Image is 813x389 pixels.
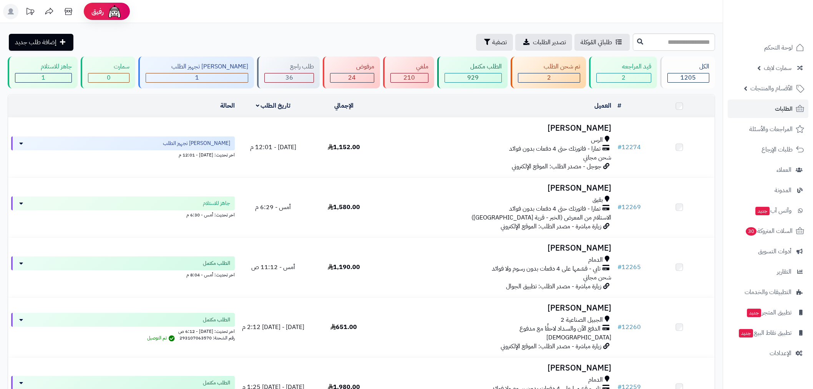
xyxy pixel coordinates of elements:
[242,323,304,332] span: [DATE] - [DATE] 2:12 م
[519,324,601,333] span: الدفع الآن والسداد لاحقًا مع مدفوع
[581,38,612,47] span: طلباتي المُوكلة
[147,334,177,341] span: تم التوصيل
[330,73,373,82] div: 24
[547,73,551,82] span: 2
[750,83,793,94] span: الأقسام والمنتجات
[330,62,374,71] div: مرفوض
[728,263,808,281] a: التقارير
[583,273,611,282] span: شحن مجاني
[745,287,791,298] span: التطبيقات والخدمات
[728,38,808,57] a: لوحة التحكم
[617,101,621,110] a: #
[436,57,509,88] a: الطلب مكتمل 929
[382,57,436,88] a: ملغي 210
[518,73,580,82] div: 2
[597,73,651,82] div: 2
[382,304,611,313] h3: [PERSON_NAME]
[775,103,793,114] span: الطلبات
[203,199,230,207] span: جاهز للاستلام
[728,161,808,179] a: العملاء
[255,203,291,212] span: أمس - 6:29 م
[761,16,806,32] img: logo-2.png
[596,62,651,71] div: قيد المراجعه
[328,263,360,272] span: 1,190.00
[509,204,601,213] span: تمارا - فاتورتك حتى 4 دفعات بدون فوائد
[509,57,587,88] a: تم شحن الطلب 2
[285,73,293,82] span: 36
[777,266,791,277] span: التقارير
[764,42,793,53] span: لوحة التحكم
[476,34,513,51] button: تصفية
[728,100,808,118] a: الطلبات
[659,57,717,88] a: الكل1205
[328,203,360,212] span: 1,580.00
[79,57,137,88] a: سمارت 0
[91,7,104,16] span: رفيق
[146,62,248,71] div: [PERSON_NAME] تجهيز الطلب
[179,334,235,341] span: رقم الشحنة: 293107063570
[728,344,808,362] a: الإعدادات
[382,184,611,193] h3: [PERSON_NAME]
[467,73,479,82] span: 929
[492,264,601,273] span: تابي - قسّمها على 4 دفعات بدون رسوم ولا فوائد
[617,263,641,272] a: #12265
[501,342,601,351] span: زيارة مباشرة - مصدر الطلب: الموقع الإلكتروني
[330,323,357,332] span: 651.00
[88,73,129,82] div: 0
[680,73,696,82] span: 1205
[334,101,353,110] a: الإجمالي
[745,226,793,236] span: السلات المتروكة
[758,246,791,257] span: أدوات التسويق
[617,263,622,272] span: #
[501,222,601,231] span: زيارة مباشرة - مصدر الطلب: الموقع الإلكتروني
[471,213,611,222] span: الاستلام من المعرض (الخبر - قرية [GEOGRAPHIC_DATA])
[328,143,360,152] span: 1,152.00
[220,101,235,110] a: الحالة
[617,143,622,152] span: #
[728,140,808,159] a: طلبات الإرجاع
[622,73,626,82] span: 2
[445,62,502,71] div: الطلب مكتمل
[137,57,256,88] a: [PERSON_NAME] تجهيز الطلب 1
[195,73,199,82] span: 1
[515,34,572,51] a: تصدير الطلبات
[6,57,79,88] a: جاهز للاستلام 1
[755,205,791,216] span: وآتس آب
[107,73,111,82] span: 0
[41,73,45,82] span: 1
[382,364,611,372] h3: [PERSON_NAME]
[775,185,791,196] span: المدونة
[251,263,295,272] span: أمس - 11:12 ص
[745,227,757,236] span: 30
[728,283,808,301] a: التطبيقات والخدمات
[203,379,230,387] span: الطلب مكتمل
[746,307,791,318] span: تطبيق المتجر
[533,38,566,47] span: تصدير الطلبات
[591,136,603,145] span: الرس
[256,57,321,88] a: طلب راجع 36
[348,73,356,82] span: 24
[390,62,428,71] div: ملغي
[617,143,641,152] a: #12274
[11,210,235,218] div: اخر تحديث: أمس - 6:30 م
[574,34,630,51] a: طلباتي المُوكلة
[15,62,72,71] div: جاهز للاستلام
[728,324,808,342] a: تطبيق نقاط البيعجديد
[738,327,791,338] span: تطبيق نقاط البيع
[492,38,507,47] span: تصفية
[250,143,296,152] span: [DATE] - 12:01 م
[163,140,230,147] span: [PERSON_NAME] تجهيز الطلب
[512,162,601,171] span: جوجل - مصدر الطلب: الموقع الإلكتروني
[15,73,71,82] div: 1
[391,73,428,82] div: 210
[382,124,611,133] h3: [PERSON_NAME]
[728,222,808,240] a: السلات المتروكة30
[594,101,611,110] a: العميل
[506,282,601,291] span: زيارة مباشرة - مصدر الطلب: تطبيق الجوال
[728,181,808,199] a: المدونة
[20,4,40,21] a: تحديثات المنصة
[321,57,381,88] a: مرفوض 24
[403,73,415,82] span: 210
[667,62,709,71] div: الكل
[9,34,73,51] a: إضافة طلب جديد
